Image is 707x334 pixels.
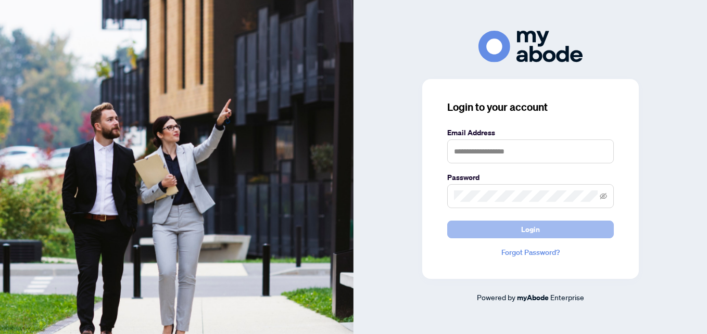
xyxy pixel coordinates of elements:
label: Password [447,172,614,183]
a: Forgot Password? [447,247,614,258]
span: Login [521,221,540,238]
span: Powered by [477,292,515,302]
a: myAbode [517,292,549,303]
h3: Login to your account [447,100,614,114]
span: eye-invisible [600,192,607,200]
label: Email Address [447,127,614,138]
button: Login [447,221,614,238]
img: ma-logo [478,31,583,62]
span: Enterprise [550,292,584,302]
